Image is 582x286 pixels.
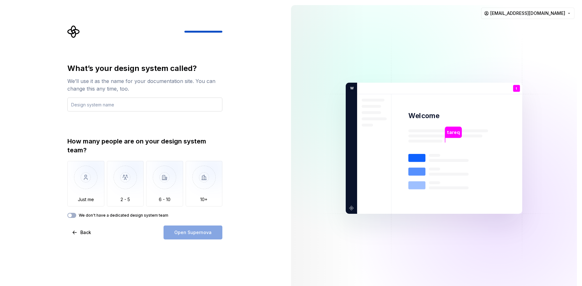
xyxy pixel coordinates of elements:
[79,213,168,218] label: We don't have a dedicated design system team
[67,137,222,155] div: How many people are on your design system team?
[67,77,222,92] div: We’ll use it as the name for your documentation site. You can change this any time, too.
[481,8,574,19] button: [EMAIL_ADDRESS][DOMAIN_NAME]
[80,229,91,236] span: Back
[447,129,460,136] p: tareq
[67,25,80,38] svg: Supernova Logo
[67,63,222,73] div: What’s your design system called?
[67,226,96,239] button: Back
[490,10,565,16] span: [EMAIL_ADDRESS][DOMAIN_NAME]
[516,87,517,90] p: t
[348,86,354,91] p: W
[408,111,439,120] p: Welcome
[67,98,222,111] input: Design system name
